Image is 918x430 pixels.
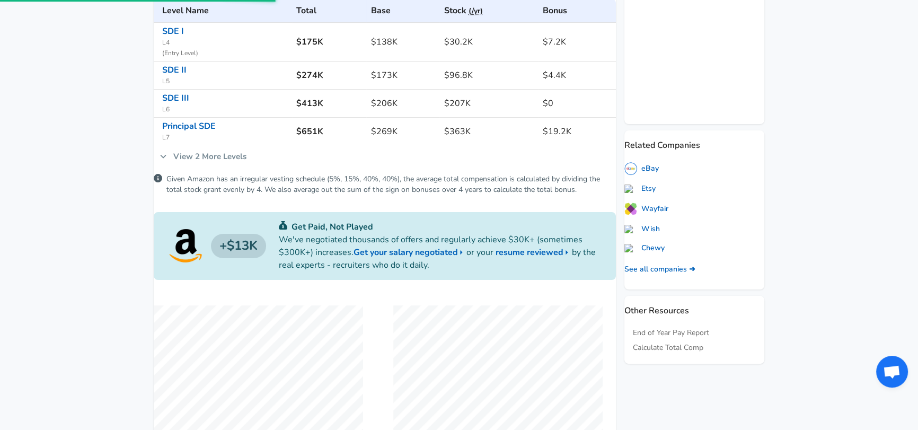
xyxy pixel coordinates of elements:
h6: $363K [444,124,534,139]
a: View 2 More Levels [154,145,252,168]
h6: $96.8K [444,68,534,83]
a: Amazon logo$13K [169,229,266,263]
button: (/yr) [468,5,482,18]
p: Related Companies [624,130,764,152]
a: End of Year Pay Report [633,328,709,338]
a: Chewy [624,243,665,253]
h6: $175K [296,34,362,49]
a: Get your salary negotiated [354,246,466,259]
p: We've negotiated thousands of offers and regularly achieve $30K+ (sometimes $300K+) increases. or... [279,233,601,271]
a: Etsy [624,183,656,194]
img: chewy.com [624,244,637,252]
img: etsy.com [624,185,637,193]
a: Calculate Total Comp [633,343,703,353]
h6: $269K [370,124,435,139]
a: resume reviewed [496,246,572,259]
img: Amazon logo [169,229,202,263]
span: L5 [162,76,288,87]
h6: $138K [370,34,435,49]
p: Get Paid, Not Played [279,221,601,233]
a: eBay [624,162,659,175]
p: Given Amazon has an irregular vesting schedule (5%, 15%, 40%, 40%), the average total compensatio... [166,174,616,195]
div: Open chat [876,356,908,388]
img: iGJqQhU.png [624,203,637,215]
h6: $206K [370,96,435,111]
a: See all companies ➜ [624,264,695,275]
h6: Stock [444,3,534,18]
h6: $30.2K [444,34,534,49]
span: L7 [162,133,288,143]
h6: $274K [296,68,362,83]
a: Wayfair [624,203,668,215]
span: L4 [162,38,288,48]
h6: Total [296,3,362,18]
span: ( Entry Level ) [162,48,288,59]
h6: $207K [444,96,534,111]
a: Wish [624,224,660,234]
h6: $19.2K [543,124,612,139]
a: SDE I [162,25,184,37]
img: 7vP0GdO.png [624,162,637,175]
h6: $7.2K [543,34,612,49]
a: Principal SDE [162,120,216,132]
h6: $0 [543,96,612,111]
a: SDE II [162,64,187,76]
h6: Base [370,3,435,18]
h6: Bonus [543,3,612,18]
h6: $173K [370,68,435,83]
a: SDE III [162,92,189,104]
img: svg+xml;base64,PHN2ZyB4bWxucz0iaHR0cDovL3d3dy53My5vcmcvMjAwMC9zdmciIGZpbGw9IiMwYzU0NjAiIHZpZXdCb3... [279,221,287,230]
p: Other Resources [624,296,764,317]
span: L6 [162,104,288,115]
img: wish.com [624,225,637,233]
h6: $413K [296,96,362,111]
h6: $4.4K [543,68,612,83]
h6: $651K [296,124,362,139]
h4: $13K [211,234,266,258]
h6: Level Name [162,3,288,18]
